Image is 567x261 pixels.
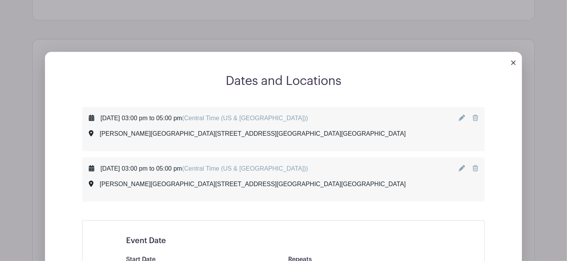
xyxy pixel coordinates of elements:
span: (Central Time (US & [GEOGRAPHIC_DATA])) [182,115,308,121]
div: [DATE] 03:00 pm to 05:00 pm [100,164,308,173]
div: [PERSON_NAME][GEOGRAPHIC_DATA][STREET_ADDRESS][GEOGRAPHIC_DATA][GEOGRAPHIC_DATA] [100,129,406,138]
div: [DATE] 03:00 pm to 05:00 pm [100,114,308,123]
h2: Dates and Locations [45,74,522,88]
h5: Event Date [126,236,441,245]
img: close_button-5f87c8562297e5c2d7936805f587ecaba9071eb48480494691a3f1689db116b3.svg [511,60,516,65]
span: (Central Time (US & [GEOGRAPHIC_DATA])) [182,165,308,172]
div: [PERSON_NAME][GEOGRAPHIC_DATA][STREET_ADDRESS][GEOGRAPHIC_DATA][GEOGRAPHIC_DATA] [100,180,406,189]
